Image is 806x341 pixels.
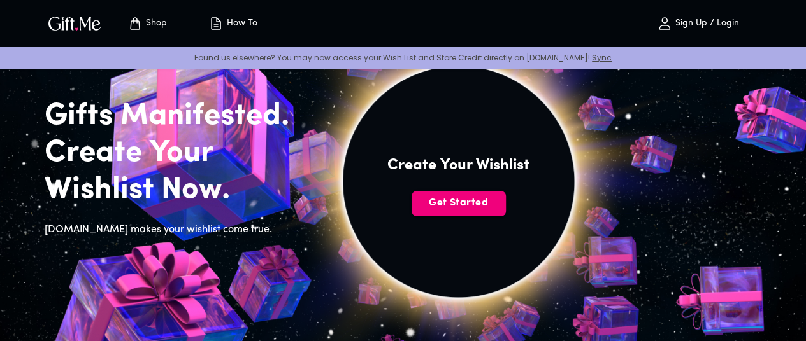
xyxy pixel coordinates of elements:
p: Sign Up / Login [672,18,739,29]
h4: Create Your Wishlist [387,155,529,176]
p: Found us elsewhere? You may now access your Wish List and Store Credit directly on [DOMAIN_NAME]! [10,52,796,63]
button: Sign Up / Login [634,3,761,44]
button: GiftMe Logo [45,16,104,31]
img: GiftMe Logo [46,14,103,32]
a: Sync [592,52,612,63]
button: How To [198,3,268,44]
button: Get Started [412,191,506,216]
span: Get Started [412,196,506,210]
h2: Gifts Manifested. [45,98,310,135]
h2: Wishlist Now. [45,172,310,209]
h6: [DOMAIN_NAME] makes your wishlist come true. [45,221,310,238]
h2: Create Your [45,135,310,172]
p: Shop [143,18,167,29]
button: Store page [112,3,182,44]
p: How To [224,18,257,29]
img: how-to.svg [208,16,224,31]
